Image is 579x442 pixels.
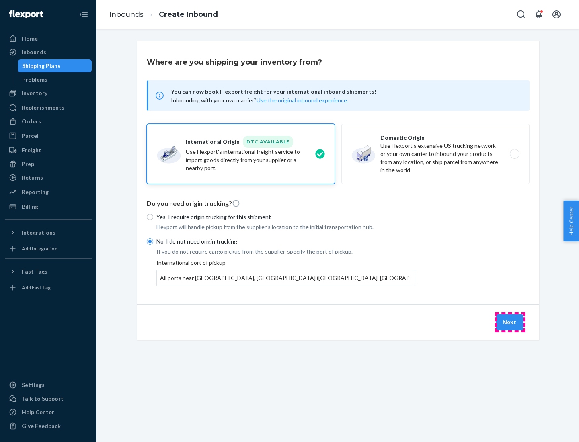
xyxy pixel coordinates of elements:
[563,201,579,241] button: Help Center
[496,314,523,330] button: Next
[22,408,54,416] div: Help Center
[5,200,92,213] a: Billing
[147,214,153,220] input: Yes, I require origin trucking for this shipment
[257,96,348,104] button: Use the original inbound experience.
[22,104,64,112] div: Replenishments
[5,379,92,391] a: Settings
[159,10,218,19] a: Create Inbound
[5,406,92,419] a: Help Center
[22,203,38,211] div: Billing
[147,199,530,208] p: Do you need origin trucking?
[548,6,565,23] button: Open account menu
[22,381,45,389] div: Settings
[171,97,348,104] span: Inbounding with your own carrier?
[5,419,92,432] button: Give Feedback
[22,395,64,403] div: Talk to Support
[5,32,92,45] a: Home
[22,245,57,252] div: Add Integration
[156,259,415,286] div: International port of pickup
[5,242,92,255] a: Add Integration
[22,132,39,140] div: Parcel
[22,160,34,168] div: Prep
[22,117,41,125] div: Orders
[18,73,92,86] a: Problems
[5,158,92,170] a: Prep
[18,59,92,72] a: Shipping Plans
[22,174,43,182] div: Returns
[109,10,144,19] a: Inbounds
[22,268,47,276] div: Fast Tags
[156,223,415,231] p: Flexport will handle pickup from the supplier's location to the initial transportation hub.
[22,76,47,84] div: Problems
[147,57,322,68] h3: Where are you shipping your inventory from?
[5,101,92,114] a: Replenishments
[22,229,55,237] div: Integrations
[22,188,49,196] div: Reporting
[5,281,92,294] a: Add Fast Tag
[76,6,92,23] button: Close Navigation
[147,238,153,245] input: No, I do not need origin trucking
[5,226,92,239] button: Integrations
[513,6,529,23] button: Open Search Box
[22,35,38,43] div: Home
[22,422,61,430] div: Give Feedback
[5,144,92,157] a: Freight
[5,392,92,405] a: Talk to Support
[5,265,92,278] button: Fast Tags
[5,186,92,198] a: Reporting
[22,62,60,70] div: Shipping Plans
[156,248,415,256] p: If you do not require cargo pickup from the supplier, specify the port of pickup.
[22,284,51,291] div: Add Fast Tag
[22,146,41,154] div: Freight
[103,3,224,27] ol: breadcrumbs
[171,87,520,96] span: You can now book Flexport freight for your international inbound shipments!
[22,48,46,56] div: Inbounds
[5,129,92,142] a: Parcel
[5,46,92,59] a: Inbounds
[9,10,43,18] img: Flexport logo
[5,87,92,100] a: Inventory
[5,115,92,128] a: Orders
[156,237,415,246] p: No, I do not need origin trucking
[5,171,92,184] a: Returns
[531,6,547,23] button: Open notifications
[22,89,47,97] div: Inventory
[156,213,415,221] p: Yes, I require origin trucking for this shipment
